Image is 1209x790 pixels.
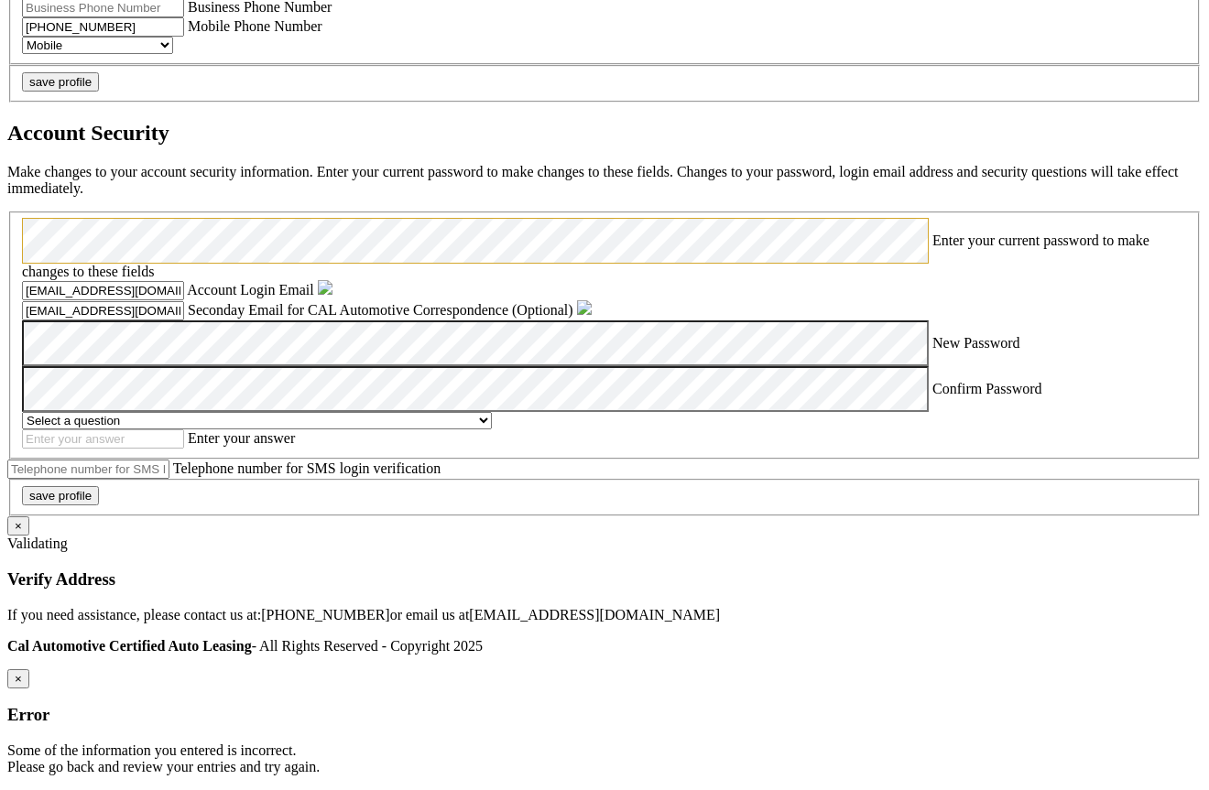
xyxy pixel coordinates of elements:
[469,607,720,622] span: [EMAIL_ADDRESS][DOMAIN_NAME]
[7,516,29,536] button: ×
[7,536,1202,552] div: Validating
[7,638,252,654] strong: Cal Automotive Certified Auto Leasing
[22,486,99,505] button: save profile
[7,638,1202,655] p: - All Rights Reserved - Copyright 2025
[261,607,389,622] span: [PHONE_NUMBER]
[318,280,332,295] img: tooltip.svg
[22,281,184,300] input: Account Login Email
[7,607,1202,623] p: If you need assistance, please contact us at: or email us at
[7,164,1202,197] p: Make changes to your account security information. Enter your current password to make changes to...
[187,282,314,298] label: Account Login Email
[932,381,1042,396] label: Confirm Password
[7,569,1202,590] h3: Verify Address
[7,460,169,479] input: Telephone number for SMS login verification
[22,17,184,37] input: Mobile Phone Number
[22,429,184,449] input: Enter your answer
[577,300,592,315] img: tooltip.svg
[188,302,573,318] label: Seconday Email for CAL Automotive Correspondence (Optional)
[188,430,295,446] label: Enter your answer
[7,705,1202,725] h3: Error
[7,121,1202,146] h2: Account Security
[7,669,29,688] button: ×
[188,18,322,34] label: Mobile Phone Number
[22,72,99,92] button: save profile
[7,742,320,774] span: Some of the information you entered is incorrect. Please go back and review your entries and try ...
[22,233,1149,280] label: Enter your current password to make changes to these fields
[22,301,184,320] input: Seconday Email for CAL Automotive Correspondence (Optional)
[932,335,1020,351] label: New Password
[173,460,441,476] label: Telephone number for SMS login verification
